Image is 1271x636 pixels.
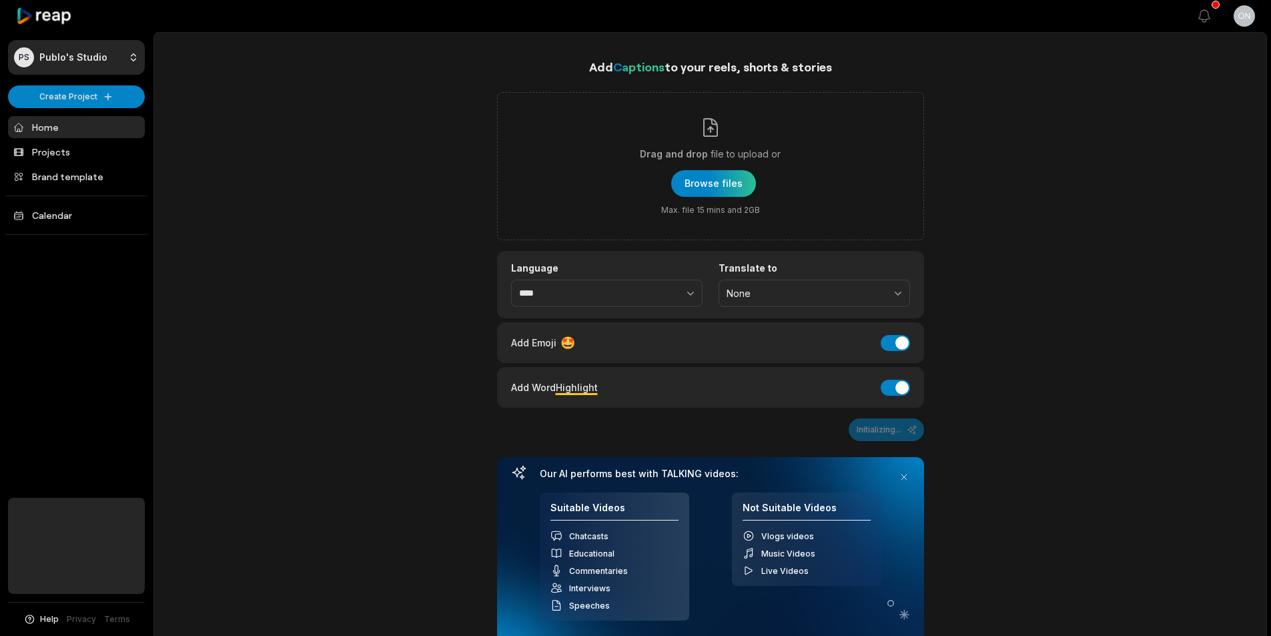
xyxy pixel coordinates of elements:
[39,51,107,63] p: Publo's Studio
[8,204,145,226] a: Calendar
[540,468,881,480] h3: Our AI performs best with TALKING videos:
[8,141,145,163] a: Projects
[761,549,815,559] span: Music Videos
[569,549,614,559] span: Educational
[671,170,756,197] button: Drag and dropfile to upload orMax. file 15 mins and 2GB
[8,85,145,108] button: Create Project
[569,531,608,541] span: Chatcasts
[719,280,910,308] button: None
[511,336,556,350] span: Add Emoji
[569,583,610,593] span: Interviews
[556,382,598,393] span: Highlight
[550,502,679,521] h4: Suitable Videos
[511,262,703,274] label: Language
[67,613,96,625] a: Privacy
[14,47,34,67] div: PS
[719,262,910,274] label: Translate to
[661,205,760,216] span: Max. file 15 mins and 2GB
[104,613,130,625] a: Terms
[569,601,610,611] span: Speeches
[727,288,883,300] span: None
[8,116,145,138] a: Home
[613,59,665,74] span: Captions
[511,378,598,396] div: Add Word
[743,502,871,521] h4: Not Suitable Videos
[711,146,781,162] span: file to upload or
[23,613,59,625] button: Help
[8,166,145,188] a: Brand template
[497,57,924,76] h1: Add to your reels, shorts & stories
[761,531,814,541] span: Vlogs videos
[40,613,59,625] span: Help
[761,566,809,576] span: Live Videos
[640,146,708,162] span: Drag and drop
[569,566,628,576] span: Commentaries
[560,334,575,352] span: 🤩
